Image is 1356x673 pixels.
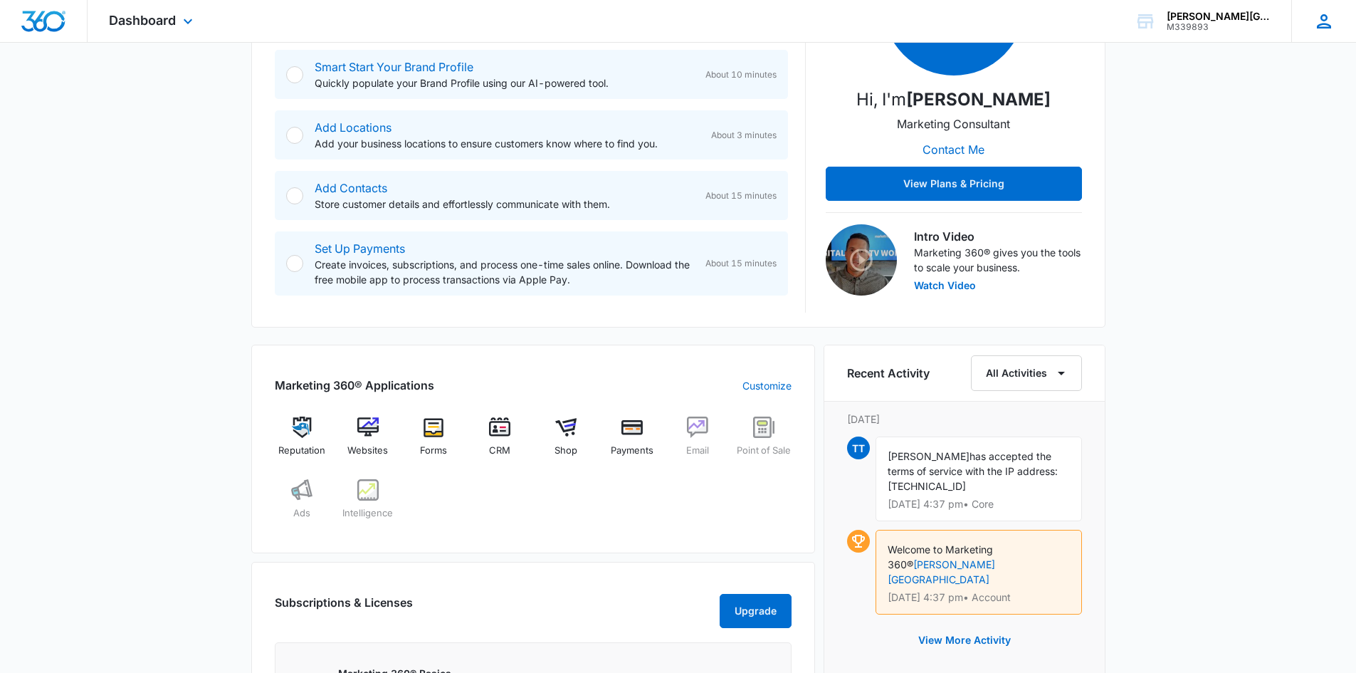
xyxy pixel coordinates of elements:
[109,13,176,28] span: Dashboard
[1167,11,1271,22] div: account name
[489,444,510,458] span: CRM
[340,417,395,468] a: Websites
[720,594,792,628] button: Upgrade
[293,506,310,521] span: Ads
[847,412,1082,427] p: [DATE]
[705,189,777,202] span: About 15 minutes
[888,450,969,462] span: [PERSON_NAME]
[275,479,330,531] a: Ads
[906,89,1051,110] strong: [PERSON_NAME]
[15,142,21,152] span: ⊘
[611,444,653,458] span: Payments
[275,417,330,468] a: Reputation
[711,129,777,142] span: About 3 minutes
[315,181,387,195] a: Add Contacts
[856,87,1051,113] p: Hi, I'm
[686,444,709,458] span: Email
[604,417,659,468] a: Payments
[888,480,966,492] span: [TECHNICAL_ID]
[315,257,694,287] p: Create invoices, subscriptions, and process one-time sales online. Download the free mobile app t...
[347,444,388,458] span: Websites
[315,197,694,212] p: Store customer details and effortlessly communicate with them.
[971,355,1082,391] button: All Activities
[671,417,725,468] a: Email
[914,228,1082,245] h3: Intro Video
[315,241,405,256] a: Set Up Payments
[888,558,995,585] a: [PERSON_NAME][GEOGRAPHIC_DATA]
[737,417,792,468] a: Point of Sale
[847,365,930,382] h6: Recent Activity
[826,224,897,296] img: Intro Video
[826,167,1082,201] button: View Plans & Pricing
[342,506,393,521] span: Intelligence
[888,450,1058,477] span: has accepted the terms of service with the IP address:
[15,142,70,152] a: Hide these tips
[340,479,395,531] a: Intelligence
[897,115,1010,132] p: Marketing Consultant
[705,257,777,270] span: About 15 minutes
[904,623,1025,657] button: View More Activity
[15,36,191,132] p: Contact your Marketing Consultant to get your personalized marketing plan for your unique busines...
[15,11,191,29] h3: Get your personalized plan
[908,132,999,167] button: Contact Me
[315,60,473,74] a: Smart Start Your Brand Profile
[278,444,325,458] span: Reputation
[742,378,792,393] a: Customize
[888,593,1070,602] p: [DATE] 4:37 pm • Account
[888,499,1070,509] p: [DATE] 4:37 pm • Core
[1167,22,1271,32] div: account id
[315,75,694,90] p: Quickly populate your Brand Profile using our AI-powered tool.
[315,136,700,151] p: Add your business locations to ensure customers know where to find you.
[473,417,527,468] a: CRM
[888,543,993,570] span: Welcome to Marketing 360®
[275,594,413,622] h2: Subscriptions & Licenses
[914,245,1082,275] p: Marketing 360® gives you the tools to scale your business.
[705,68,777,81] span: About 10 minutes
[914,281,976,291] button: Watch Video
[847,437,870,459] span: TT
[420,444,447,458] span: Forms
[539,417,594,468] a: Shop
[555,444,577,458] span: Shop
[315,120,391,135] a: Add Locations
[737,444,791,458] span: Point of Sale
[406,417,461,468] a: Forms
[275,377,434,394] h2: Marketing 360® Applications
